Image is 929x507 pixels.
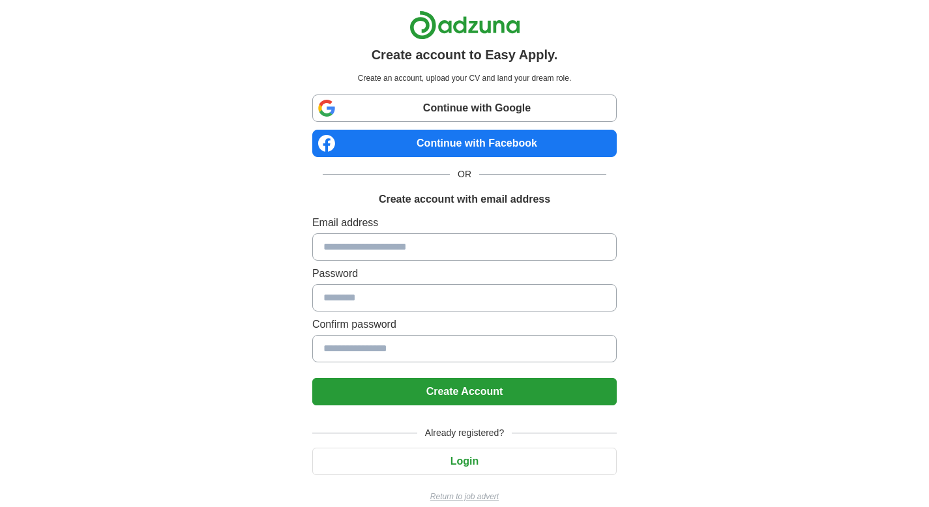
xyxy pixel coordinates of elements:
[312,456,617,467] a: Login
[312,378,617,405] button: Create Account
[312,215,617,231] label: Email address
[312,94,617,122] a: Continue with Google
[409,10,520,40] img: Adzuna logo
[312,130,617,157] a: Continue with Facebook
[312,491,617,502] a: Return to job advert
[312,266,617,282] label: Password
[379,192,550,207] h1: Create account with email address
[312,317,617,332] label: Confirm password
[312,448,617,475] button: Login
[372,45,558,65] h1: Create account to Easy Apply.
[450,167,479,181] span: OR
[417,426,512,440] span: Already registered?
[315,72,614,84] p: Create an account, upload your CV and land your dream role.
